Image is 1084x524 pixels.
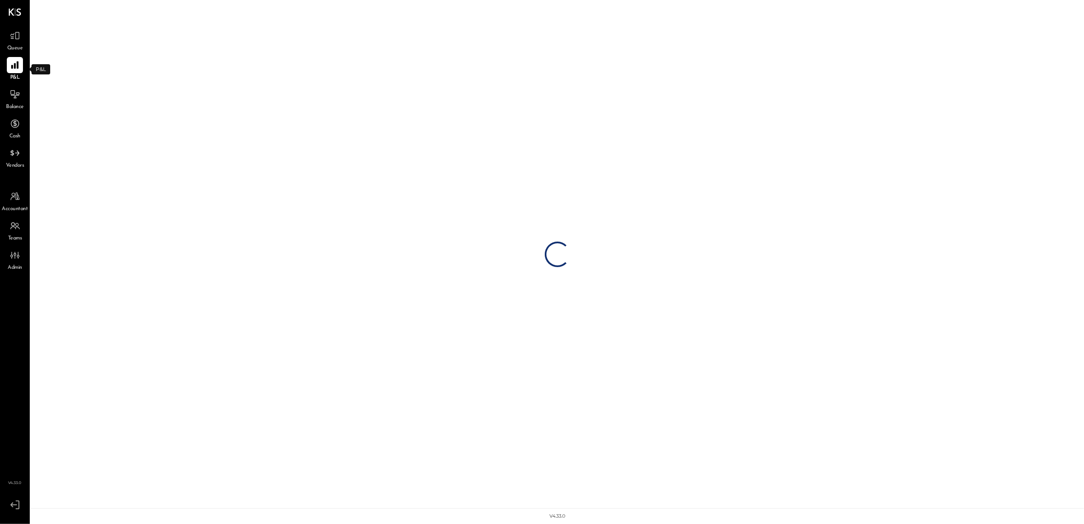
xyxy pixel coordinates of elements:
a: Cash [0,116,29,140]
a: Teams [0,218,29,242]
span: Accountant [2,205,28,213]
span: Admin [8,264,22,272]
div: v 4.33.0 [549,513,565,520]
a: Balance [0,86,29,111]
span: Queue [7,45,23,52]
span: Cash [9,133,20,140]
span: Vendors [6,162,24,170]
a: Accountant [0,188,29,213]
span: Teams [8,235,22,242]
a: P&L [0,57,29,82]
div: P&L [31,64,50,74]
a: Admin [0,247,29,272]
a: Queue [0,28,29,52]
span: Balance [6,103,24,111]
a: Vendors [0,145,29,170]
span: P&L [10,74,20,82]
